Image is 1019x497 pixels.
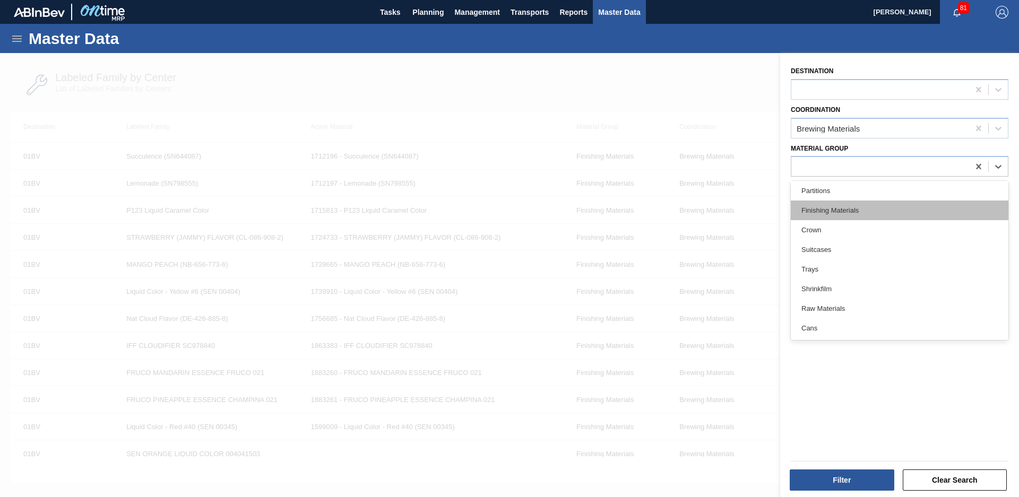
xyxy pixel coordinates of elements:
[791,279,1008,299] div: Shrinkfilm
[791,145,848,152] label: Material Group
[29,32,217,45] h1: Master Data
[791,299,1008,318] div: Raw Materials
[791,259,1008,279] div: Trays
[791,200,1008,220] div: Finishing Materials
[791,318,1008,338] div: Cans
[791,220,1008,240] div: Crown
[791,181,1008,200] div: Partitions
[903,469,1007,491] button: Clear Search
[412,6,444,19] span: Planning
[797,124,860,133] div: Brewing Materials
[14,7,65,17] img: TNhmsLtSVTkK8tSr43FrP2fwEKptu5GPRR3wAAAABJRU5ErkJggg==
[454,6,500,19] span: Management
[559,6,588,19] span: Reports
[598,6,640,19] span: Master Data
[791,240,1008,259] div: Suitcases
[940,5,974,20] button: Notifications
[958,2,969,14] span: 81
[996,6,1008,19] img: Logout
[791,106,840,114] label: Coordination
[790,469,894,491] button: Filter
[511,6,549,19] span: Transports
[378,6,402,19] span: Tasks
[791,67,833,75] label: Destination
